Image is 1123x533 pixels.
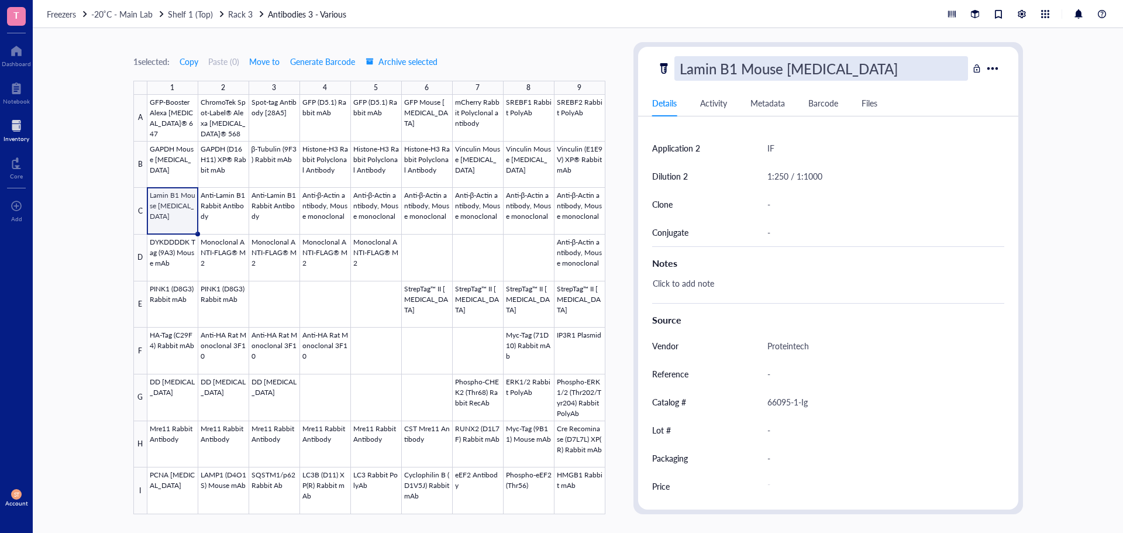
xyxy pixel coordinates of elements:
[762,362,1000,386] div: -
[272,80,276,95] div: 3
[652,313,1004,327] div: Source
[762,446,1000,470] div: -
[268,8,349,20] a: Antibodies 3 - Various
[652,170,688,183] div: Dilution 2
[323,80,327,95] div: 4
[5,500,28,507] div: Account
[652,142,700,154] div: Application 2
[133,374,147,421] div: G
[133,235,147,281] div: D
[133,55,170,68] div: 1 selected:
[652,339,678,352] div: Vendor
[133,467,147,514] div: I
[133,188,147,235] div: C
[762,192,1000,216] div: -
[4,116,29,142] a: Inventory
[2,42,31,67] a: Dashboard
[13,8,19,22] span: T
[762,220,1000,245] div: -
[652,367,688,380] div: Reference
[762,333,1000,358] div: Proteintech
[652,256,1004,270] div: Notes
[228,8,253,20] span: Rack 3
[762,164,1000,188] div: 1:250 / 1:1000
[425,80,429,95] div: 6
[862,97,877,109] div: Files
[133,421,147,468] div: H
[374,80,378,95] div: 5
[365,52,438,71] button: Archive selected
[133,281,147,328] div: E
[10,154,23,180] a: Core
[170,80,174,95] div: 1
[3,98,30,105] div: Notebook
[91,8,153,20] span: -20˚C - Main Lab
[290,57,355,66] span: Generate Barcode
[221,80,225,95] div: 2
[290,52,356,71] button: Generate Barcode
[652,396,686,408] div: Catalog #
[249,57,280,66] span: Move to
[168,8,213,20] span: Shelf 1 (Top)
[47,8,76,20] span: Freezers
[652,97,677,109] div: Details
[750,97,785,109] div: Metadata
[208,52,239,71] button: Paste (0)
[249,52,280,71] button: Move to
[652,424,671,436] div: Lot #
[3,79,30,105] a: Notebook
[762,390,1000,414] div: 66095-1-Ig
[366,57,438,66] span: Archive selected
[700,97,727,109] div: Activity
[577,80,581,95] div: 9
[168,8,266,20] a: Shelf 1 (Top)Rack 3
[652,198,673,211] div: Clone
[133,142,147,188] div: B
[180,57,198,66] span: Copy
[10,173,23,180] div: Core
[652,452,688,465] div: Packaging
[652,480,670,493] div: Price
[762,418,1000,442] div: -
[647,275,1000,303] div: Click to add note
[179,52,199,71] button: Copy
[476,80,480,95] div: 7
[133,95,147,142] div: A
[762,136,1000,160] div: IF
[4,135,29,142] div: Inventory
[762,476,995,497] div: -
[808,97,838,109] div: Barcode
[133,328,147,374] div: F
[2,60,31,67] div: Dashboard
[13,491,19,498] span: ST
[652,226,688,239] div: Conjugate
[11,215,22,222] div: Add
[526,80,531,95] div: 8
[91,8,166,20] a: -20˚C - Main Lab
[47,8,89,20] a: Freezers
